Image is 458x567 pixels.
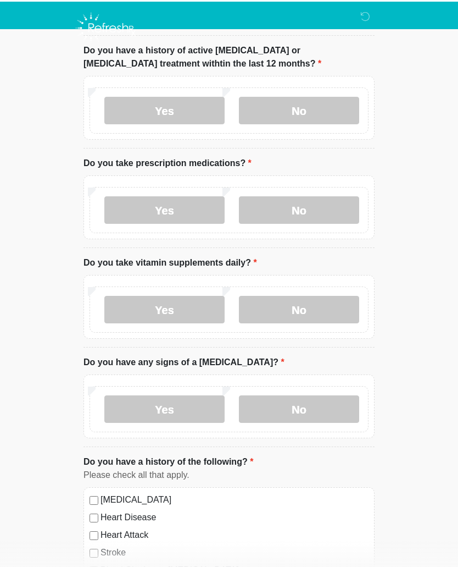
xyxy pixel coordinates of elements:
[100,527,368,540] label: Heart Attack
[104,195,225,222] label: Yes
[239,294,359,322] label: No
[83,354,284,367] label: Do you have any signs of a [MEDICAL_DATA]?
[83,155,252,168] label: Do you take prescription medications?
[100,492,368,505] label: [MEDICAL_DATA]
[90,512,98,521] input: Heart Disease
[104,394,225,421] label: Yes
[90,547,98,556] input: Stroke
[83,255,257,268] label: Do you take vitamin supplements daily?
[83,42,375,69] label: Do you have a history of active [MEDICAL_DATA] or [MEDICAL_DATA] treatment withtin the last 12 mo...
[239,95,359,123] label: No
[100,544,368,558] label: Stroke
[104,95,225,123] label: Yes
[83,454,253,467] label: Do you have a history of the following?
[239,394,359,421] label: No
[72,8,139,45] img: Refresh RX Logo
[90,494,98,503] input: [MEDICAL_DATA]
[83,467,375,480] div: Please check all that apply.
[90,530,98,538] input: Heart Attack
[100,509,368,522] label: Heart Disease
[104,294,225,322] label: Yes
[239,195,359,222] label: No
